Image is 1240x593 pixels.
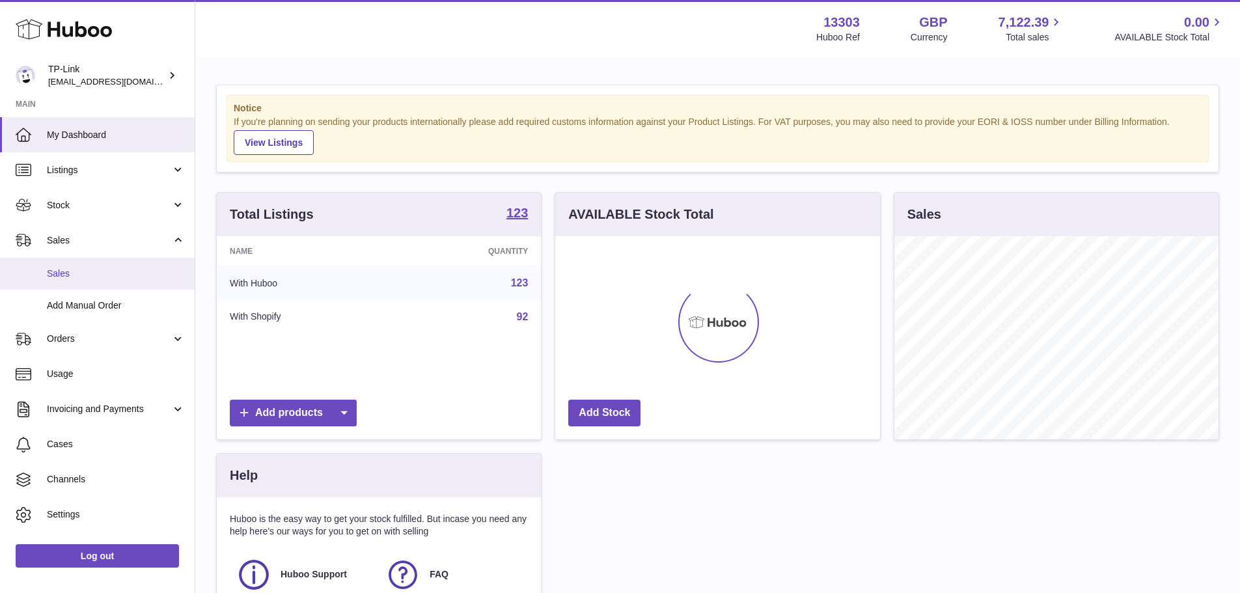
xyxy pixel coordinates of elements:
a: Log out [16,544,179,568]
strong: Notice [234,102,1202,115]
span: Add Manual Order [47,299,185,312]
a: Huboo Support [236,557,372,592]
strong: GBP [919,14,947,31]
span: Orders [47,333,171,345]
p: Huboo is the easy way to get your stock fulfilled. But incase you need any help here's our ways f... [230,513,528,538]
div: Huboo Ref [816,31,860,44]
div: Currency [911,31,948,44]
span: Settings [47,508,185,521]
strong: 13303 [823,14,860,31]
h3: Total Listings [230,206,314,223]
a: Add products [230,400,357,426]
img: internalAdmin-13303@internal.huboo.com [16,66,35,85]
a: 0.00 AVAILABLE Stock Total [1114,14,1224,44]
span: FAQ [430,568,448,581]
h3: AVAILABLE Stock Total [568,206,713,223]
a: View Listings [234,130,314,155]
div: TP-Link [48,63,165,88]
th: Quantity [392,236,542,266]
a: 92 [517,311,529,322]
span: 0.00 [1184,14,1209,31]
span: Sales [47,268,185,280]
strong: 123 [506,206,528,219]
span: Invoicing and Payments [47,403,171,415]
th: Name [217,236,392,266]
span: Listings [47,164,171,176]
h3: Help [230,467,258,484]
h3: Sales [907,206,941,223]
span: Stock [47,199,171,212]
span: 7,122.39 [999,14,1049,31]
span: Sales [47,234,171,247]
a: 7,122.39 Total sales [999,14,1064,44]
td: With Shopify [217,300,392,334]
span: [EMAIL_ADDRESS][DOMAIN_NAME] [48,76,191,87]
span: Cases [47,438,185,450]
a: 123 [511,277,529,288]
a: FAQ [385,557,521,592]
span: Usage [47,368,185,380]
a: 123 [506,206,528,222]
span: Total sales [1006,31,1064,44]
td: With Huboo [217,266,392,300]
span: My Dashboard [47,129,185,141]
span: Huboo Support [281,568,347,581]
span: AVAILABLE Stock Total [1114,31,1224,44]
a: Add Stock [568,400,641,426]
span: Channels [47,473,185,486]
div: If you're planning on sending your products internationally please add required customs informati... [234,116,1202,155]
